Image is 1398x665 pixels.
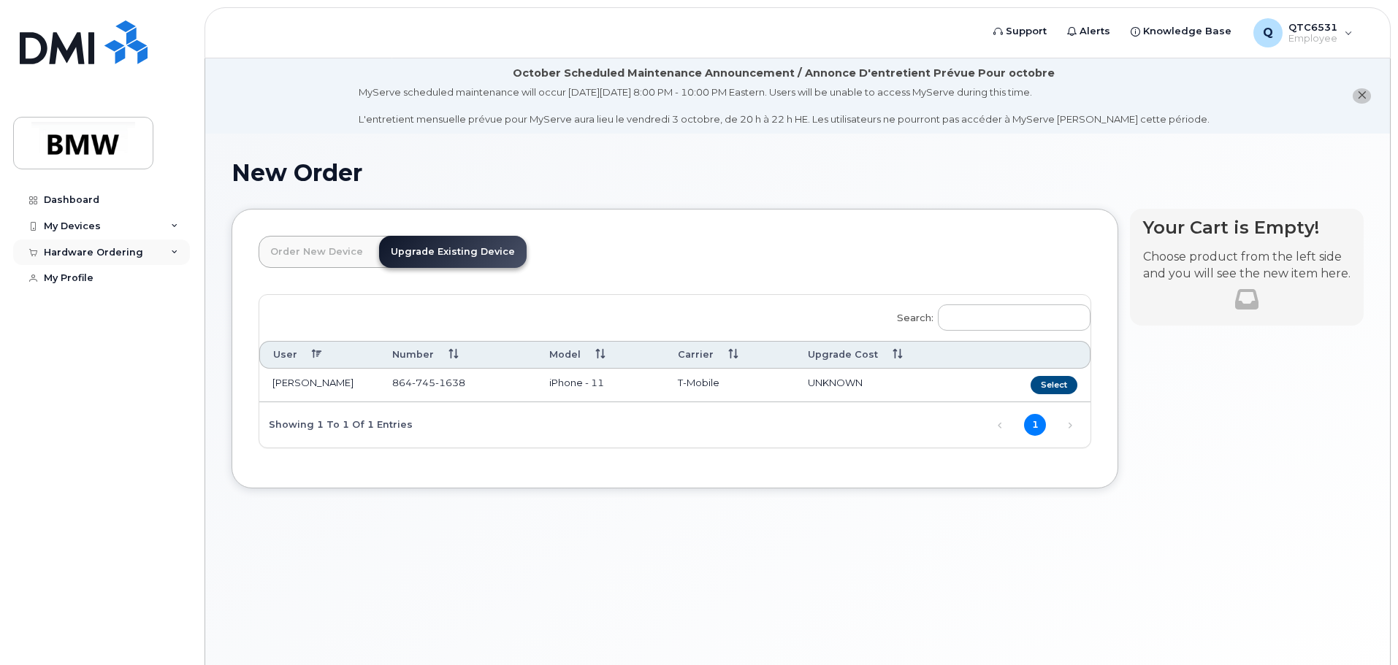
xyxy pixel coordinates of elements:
[1031,376,1077,394] button: Select
[379,341,536,368] th: Number: activate to sort column ascending
[259,236,375,268] a: Order New Device
[1334,601,1387,654] iframe: Messenger Launcher
[1024,414,1046,436] a: 1
[1059,415,1081,437] a: Next
[232,160,1364,185] h1: New Order
[513,66,1055,81] div: October Scheduled Maintenance Announcement / Annonce D'entretient Prévue Pour octobre
[412,377,435,388] span: 745
[938,304,1090,331] input: Search:
[665,369,795,402] td: T-Mobile
[259,369,379,402] td: [PERSON_NAME]
[359,85,1210,126] div: MyServe scheduled maintenance will occur [DATE][DATE] 8:00 PM - 10:00 PM Eastern. Users will be u...
[1143,249,1351,282] p: Choose product from the left side and you will see the new item here.
[808,377,863,388] span: UNKNOWN
[665,341,795,368] th: Carrier: activate to sort column ascending
[536,369,665,402] td: iPhone - 11
[536,341,665,368] th: Model: activate to sort column ascending
[887,295,1090,336] label: Search:
[1143,218,1351,237] h4: Your Cart is Empty!
[379,236,527,268] a: Upgrade Existing Device
[1353,88,1371,104] button: close notification
[989,415,1011,437] a: Previous
[259,341,379,368] th: User: activate to sort column descending
[435,377,465,388] span: 1638
[392,377,465,388] span: 864
[795,341,977,368] th: Upgrade Cost: activate to sort column ascending
[259,412,413,437] div: Showing 1 to 1 of 1 entries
